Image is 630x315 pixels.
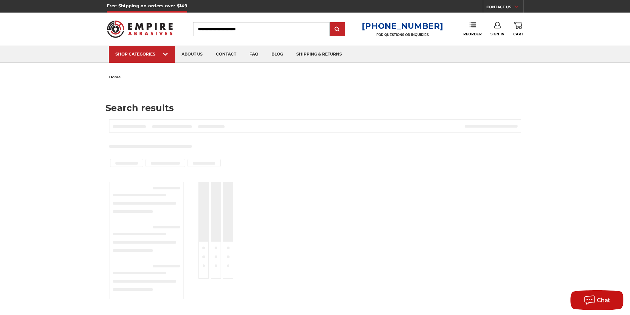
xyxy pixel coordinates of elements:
[209,46,243,63] a: contact
[105,103,525,112] h1: Search results
[362,21,443,31] a: [PHONE_NUMBER]
[513,32,523,36] span: Cart
[265,46,290,63] a: blog
[597,297,610,303] span: Chat
[570,290,623,310] button: Chat
[463,32,482,36] span: Reorder
[490,32,505,36] span: Sign In
[463,22,482,36] a: Reorder
[115,52,168,57] div: SHOP CATEGORIES
[331,23,344,36] input: Submit
[175,46,209,63] a: about us
[486,3,523,13] a: CONTACT US
[109,75,121,79] span: home
[107,16,173,42] img: Empire Abrasives
[513,22,523,36] a: Cart
[243,46,265,63] a: faq
[362,33,443,37] p: FOR QUESTIONS OR INQUIRIES
[290,46,349,63] a: shipping & returns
